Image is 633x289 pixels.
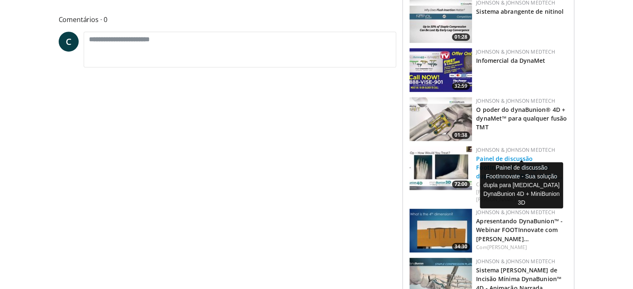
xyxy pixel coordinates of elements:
[454,33,467,40] font: 01:28
[410,97,472,141] img: 7dd12506-91b6-4c14-8152-9f8fb0518962.150x105_q85_crop-smart_upscale.jpg
[476,181,487,188] font: Com
[476,196,516,203] a: [PERSON_NAME]
[476,48,555,55] a: Johnson & Johnson MedTech
[454,131,467,138] font: 01:38
[454,82,467,89] font: 32:59
[66,35,72,47] font: C
[476,7,563,15] a: Sistema abrangente de nitinol
[454,243,467,250] font: 34:30
[476,217,563,242] a: Apresentando DynaBunion™ - Webinar FOOTInnovate com [PERSON_NAME]…
[487,244,526,251] a: [PERSON_NAME]
[476,57,545,64] a: Infomercial da DynaMet
[410,209,472,252] img: 3253fa85-99a0-46c2-9258-2c11dbe317de.150x105_q85_crop-smart_upscale.jpg
[476,188,517,195] a: [PERSON_NAME],
[410,209,472,252] a: 34:30
[476,155,562,180] a: Painel de discussão FootInnovate - Seu golpe duplo para [MEDICAL_DATA]…
[476,258,555,265] a: Johnson & Johnson MedTech
[59,32,79,52] a: C
[410,146,472,190] img: b4378678-8fa2-4ce5-a92d-4a67358abcf0.150x105_q85_crop-smart_upscale.jpg
[476,106,567,131] a: O poder do dynaBunion® 4D + dynaMet™ para qualquer fusão TMT
[410,146,472,190] a: 72:00
[410,48,472,92] img: 699876ea-4d5e-49bb-8ec5-505f41e51db8.150x105_q85_crop-smart_upscale.jpg
[104,15,107,24] font: 0
[476,209,555,216] a: Johnson & Johnson MedTech
[410,97,472,141] a: 01:38
[476,244,487,251] font: Com
[483,164,559,206] font: Painel de discussão FootInnovate - Sua solução dupla para [MEDICAL_DATA] DynaBunion 4D + MiniBuni...
[476,97,555,104] a: Johnson & Johnson MedTech
[476,146,555,153] a: Johnson & Johnson MedTech
[410,48,472,92] a: 32:59
[59,15,99,24] font: Comentários
[454,180,467,188] font: 72:00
